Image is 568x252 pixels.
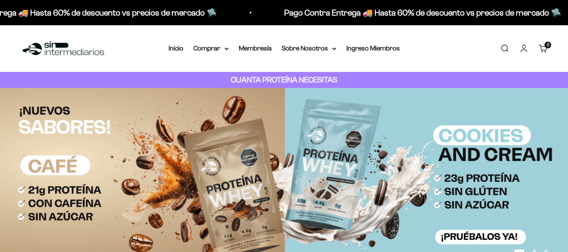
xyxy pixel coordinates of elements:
[282,43,336,54] summary: Sobre Nosotros
[169,45,183,52] a: Inicio
[193,43,229,54] summary: Comprar
[231,75,337,84] strong: CUANTA PROTEÍNA NECESITAS
[346,45,400,52] a: Ingreso Miembros
[239,45,272,52] a: Membresía
[284,6,561,19] p: Pago Contra Entrega 🚚 Hasta 60% de descuento vs precios de mercado 🛸
[547,43,549,47] span: 3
